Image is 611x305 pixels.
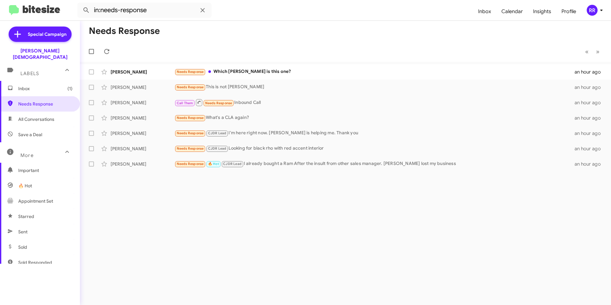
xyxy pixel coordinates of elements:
nav: Page navigation example [582,45,603,58]
span: Important [18,167,73,174]
div: [PERSON_NAME] [111,161,174,167]
span: Save a Deal [18,131,42,138]
div: an hour ago [575,69,606,75]
span: Needs Response [177,131,204,135]
button: RR [581,5,604,16]
span: Needs Response [205,101,232,105]
span: Needs Response [177,146,204,151]
div: [PERSON_NAME] [111,115,174,121]
span: Sent [18,229,27,235]
a: Special Campaign [9,27,72,42]
a: Calendar [496,2,528,21]
div: [PERSON_NAME] [111,145,174,152]
span: 🔥 Hot [208,162,219,166]
h1: Needs Response [89,26,160,36]
div: [PERSON_NAME] [111,69,174,75]
span: Special Campaign [28,31,66,37]
span: Starred [18,213,34,220]
span: Needs Response [177,70,204,74]
span: « [585,48,589,56]
div: [PERSON_NAME] [111,130,174,137]
span: All Conversations [18,116,54,122]
span: (1) [67,85,73,92]
div: [PERSON_NAME] [111,84,174,90]
div: I'm here right now. [PERSON_NAME] is helping me. Thank you [174,129,575,137]
span: Needs Response [177,162,204,166]
div: an hour ago [575,130,606,137]
div: an hour ago [575,115,606,121]
div: an hour ago [575,145,606,152]
div: an hour ago [575,99,606,106]
span: Needs Response [177,116,204,120]
button: Previous [581,45,592,58]
div: [PERSON_NAME] [111,99,174,106]
div: an hour ago [575,84,606,90]
span: CJDR Lead [208,131,227,135]
span: Inbox [18,85,73,92]
div: This is not [PERSON_NAME] [174,83,575,91]
span: Sold Responded [18,259,52,266]
div: Inbound Call [174,98,575,106]
div: I already bought a Ram After the insult from other sales manager. [PERSON_NAME] lost my business [174,160,575,168]
div: an hour ago [575,161,606,167]
span: Sold [18,244,27,250]
span: CJDR Lead [223,162,242,166]
span: » [596,48,599,56]
div: What's a CLA again? [174,114,575,121]
div: RR [587,5,598,16]
span: 🔥 Hot [18,183,32,189]
a: Inbox [473,2,496,21]
div: Which [PERSON_NAME] is this one? [174,68,575,75]
input: Search [77,3,212,18]
span: Needs Response [18,101,73,107]
span: CJDR Lead [208,146,227,151]
button: Next [592,45,603,58]
span: Appointment Set [18,198,53,204]
a: Insights [528,2,556,21]
a: Profile [556,2,581,21]
span: More [20,152,34,158]
span: Labels [20,71,39,76]
span: Needs Response [177,85,204,89]
div: Looking for black rho with red accent interior [174,145,575,152]
span: Call Them [177,101,193,105]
